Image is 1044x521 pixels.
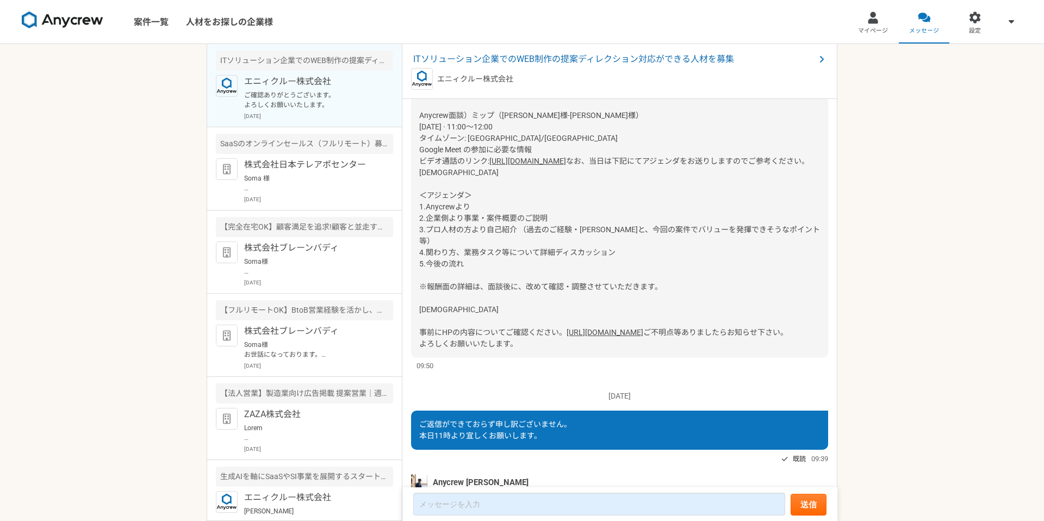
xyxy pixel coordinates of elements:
[413,53,815,66] span: ITソリューション企業でのWEB制作の提案ディレクション対応ができる人材を募集
[216,491,238,513] img: logo_text_blue_01.png
[244,241,378,255] p: 株式会社ブレーンバディ
[244,173,378,193] p: Soma 様 お世話になっております。 ご対応いただきありがとうございます。 面談はtimerexよりお送りしておりますGoogle meetのURLからご入室ください。 当日はどうぞよろしくお...
[437,73,513,85] p: エニィクルー株式会社
[909,27,939,35] span: メッセージ
[433,476,529,488] span: Anycrew [PERSON_NAME]
[244,362,393,370] p: [DATE]
[417,361,433,371] span: 09:50
[216,383,393,404] div: 【法人営業】製造業向け広告掲載 提案営業｜週15h｜時給2500円~
[216,300,393,320] div: 【フルリモートOK】BtoB営業経験を活かし、戦略的ISとして活躍!
[791,494,826,516] button: 送信
[244,257,378,276] p: Soma様 お世話になっております。 株式会社ブレーンバディ採用担当です。 この度は、数ある企業の中から弊社に興味を持っていただき、誠にありがとうございます。 社内で慎重に選考した結果、誠に残念...
[216,217,393,237] div: 【完全在宅OK】顧客満足を追求!顧客と並走するCS募集!
[244,195,393,203] p: [DATE]
[216,134,393,154] div: SaaSのオンラインセールス（フルリモート）募集
[411,390,828,402] p: [DATE]
[411,474,427,491] img: tomoya_yamashita.jpeg
[216,467,393,487] div: 生成AIを軸にSaaSやSI事業を展開するスタートアップ エンタープライズ営業
[567,328,643,337] a: [URL][DOMAIN_NAME]
[419,157,820,337] span: なお、当日は下記にてアジェンダをお送りしますのでご参考ください。 [DEMOGRAPHIC_DATA] ＜アジェンダ＞ 1.Anycrewより 2.企業側より事業・案件概要のご説明 3.プロ人材...
[216,51,393,71] div: ITソリューション企業でのWEB制作の提案ディレクション対応ができる人材を募集
[244,340,378,359] p: Soma様 お世話になっております。 株式会社ブレーンバディの[PERSON_NAME]でございます。 本日面談を予定しておりましたが、入室が確認されませんでしたので、 キャンセルとさせていただ...
[489,157,566,165] a: [URL][DOMAIN_NAME]
[411,68,433,90] img: logo_text_blue_01.png
[216,241,238,263] img: default_org_logo-42cde973f59100197ec2c8e796e4974ac8490bb5b08a0eb061ff975e4574aa76.png
[244,75,378,88] p: エニィクルー株式会社
[244,325,378,338] p: 株式会社ブレーンバディ
[244,278,393,287] p: [DATE]
[419,420,571,440] span: ご返信ができておらず申し訳ございません。 本日11時より宜しくお願いします。
[216,158,238,180] img: default_org_logo-42cde973f59100197ec2c8e796e4974ac8490bb5b08a0eb061ff975e4574aa76.png
[419,42,643,165] span: お待たせしました。 直近で恐縮ですが下記にて設定させていただきました。 ご確認お願いいたします。 [DEMOGRAPHIC_DATA] Anycrew面談）ミップ（[PERSON_NAME]様-...
[244,491,378,504] p: エニィクルー株式会社
[22,11,103,29] img: 8DqYSo04kwAAAAASUVORK5CYII=
[419,328,788,348] span: ご不明点等ありましたらお知らせ下さい。 よろしくお願いいたします。
[216,75,238,97] img: logo_text_blue_01.png
[244,408,378,421] p: ZAZA株式会社
[811,454,828,464] span: 09:39
[244,445,393,453] p: [DATE]
[244,158,378,171] p: 株式会社日本テレアポセンター
[858,27,888,35] span: マイページ
[244,423,378,443] p: Lorem IPSUmdolorsit。 ametconsectet。 Adipiscingelitsedd、eiusmOdtEmporincididun「Utlabor」etdolore、ma...
[969,27,981,35] span: 設定
[244,112,393,120] p: [DATE]
[244,90,378,110] p: ご確認ありがとうございます。 よろしくお願いいたします。
[793,452,806,466] span: 既読
[216,408,238,430] img: default_org_logo-42cde973f59100197ec2c8e796e4974ac8490bb5b08a0eb061ff975e4574aa76.png
[216,325,238,346] img: default_org_logo-42cde973f59100197ec2c8e796e4974ac8490bb5b08a0eb061ff975e4574aa76.png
